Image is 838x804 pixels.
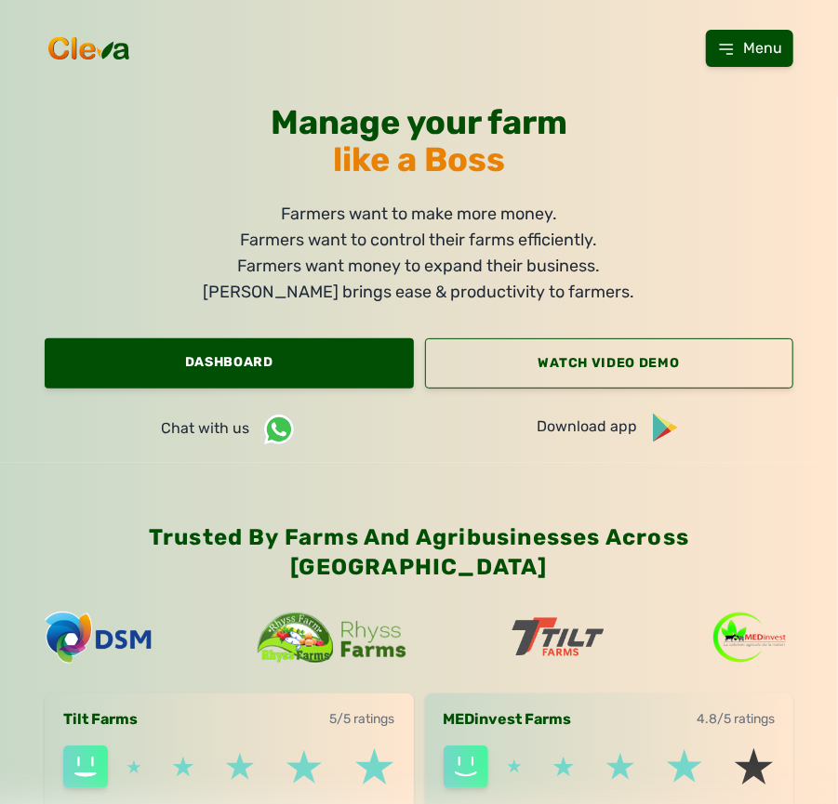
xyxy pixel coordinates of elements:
div: Trusted by farms and agribusinesses across [GEOGRAPHIC_DATA] [45,522,793,582]
div: 4.8/5 ratings [697,710,775,729]
li: Farmers want to make more money. [45,201,793,227]
span: like a Boss [333,139,505,179]
span: Manage your farm [271,102,567,142]
li: Farmers want to control their farms efficiently. [45,227,793,253]
img: cleva_logo.png [45,34,134,62]
div: MEDinvest Farms [444,708,572,731]
span: Download app [537,417,648,435]
a: Chat with us [45,411,414,448]
a: Dashboard [45,338,414,389]
li: [PERSON_NAME] brings ease & productivity to farmers. [45,279,793,305]
a: Watch Video Demo [425,338,794,389]
div: 5/5 ratings [330,710,395,729]
span: Chat with us [161,419,260,437]
a: Download app [425,411,794,448]
div: Tilt Farms [63,708,138,731]
li: Farmers want money to expand their business. [45,253,793,279]
span: Menu [736,39,782,57]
